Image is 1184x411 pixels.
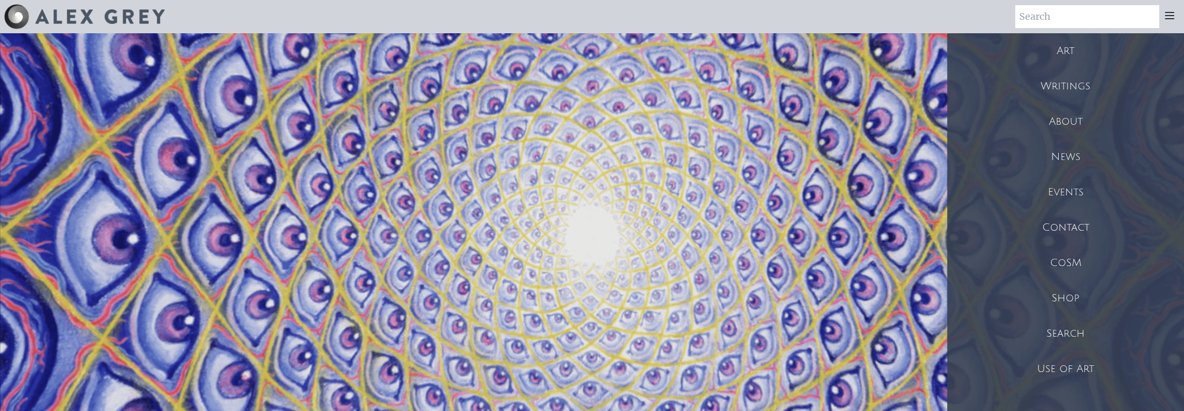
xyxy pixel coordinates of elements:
a: Shop [947,281,1184,316]
a: Contact [947,210,1184,245]
a: Writings [947,69,1184,104]
input: Search [1015,5,1159,28]
a: CoSM [947,245,1184,281]
a: Search [947,316,1184,351]
a: Use of Art [947,351,1184,387]
a: Art [947,33,1184,69]
a: Events [947,175,1184,210]
a: News [947,139,1184,175]
a: About [947,104,1184,139]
